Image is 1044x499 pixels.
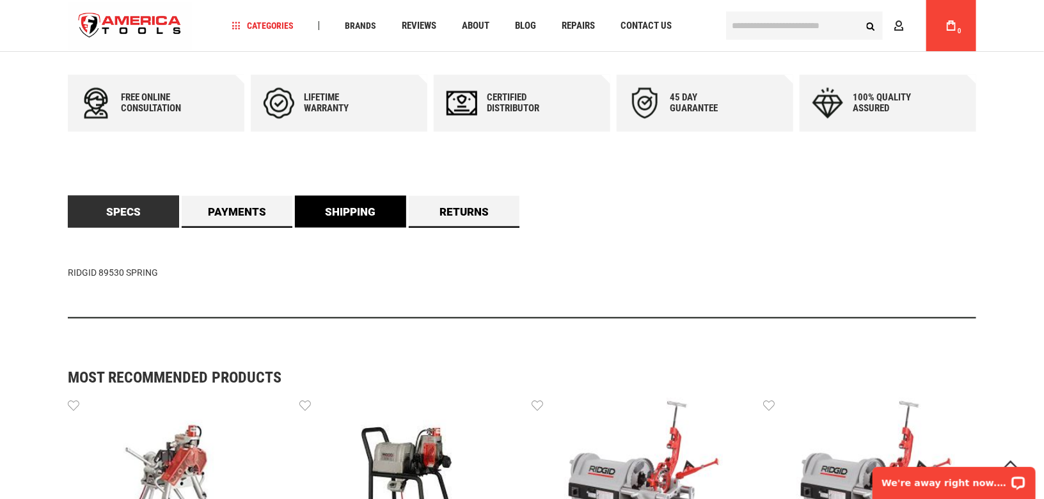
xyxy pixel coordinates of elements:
span: Blog [515,21,536,31]
div: 100% quality assured [853,92,929,114]
a: Repairs [556,17,601,35]
img: America Tools [68,2,192,50]
span: 0 [958,28,961,35]
a: Brands [339,17,382,35]
a: Contact Us [615,17,677,35]
div: 45 day Guarantee [670,92,747,114]
strong: Most Recommended Products [68,370,931,385]
div: RIDGID 89530 SPRING [68,228,976,319]
span: Reviews [402,21,436,31]
div: Certified Distributor [487,92,564,114]
a: Returns [409,196,520,228]
a: Shipping [295,196,406,228]
iframe: LiveChat chat widget [864,459,1044,499]
div: Lifetime warranty [304,92,381,114]
div: Free online consultation [121,92,198,114]
a: Payments [182,196,293,228]
a: store logo [68,2,192,50]
button: Search [858,13,883,38]
a: About [456,17,495,35]
span: Repairs [562,21,595,31]
a: Reviews [396,17,442,35]
span: Categories [232,21,294,30]
a: Specs [68,196,179,228]
a: Categories [226,17,299,35]
span: Contact Us [621,21,672,31]
span: Brands [345,21,376,30]
span: About [462,21,489,31]
a: Blog [509,17,542,35]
